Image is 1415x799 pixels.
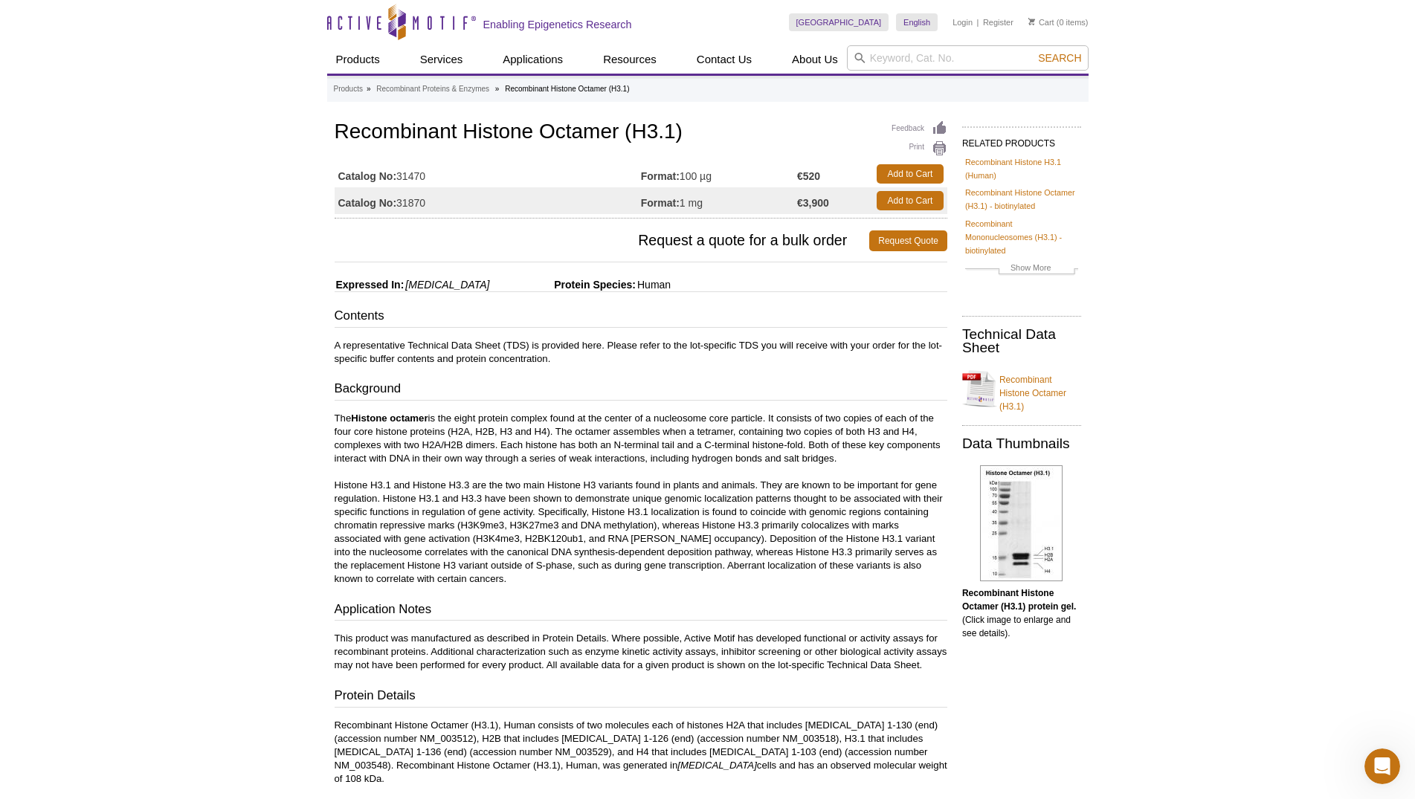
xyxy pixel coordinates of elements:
a: Recombinant Histone Octamer (H3.1) - biotinylated [965,186,1078,213]
strong: Histone octamer [351,413,428,424]
a: Cart [1028,17,1054,28]
h1: Recombinant Histone Octamer (H3.1) [335,120,947,146]
a: Show More [965,261,1078,278]
a: English [896,13,938,31]
h2: RELATED PRODUCTS [962,126,1081,153]
strong: Format: [641,169,680,183]
iframe: Intercom live chat [1364,748,1400,784]
a: Products [327,45,389,74]
a: Login [953,17,973,28]
h3: Contents [335,307,947,328]
p: The is the eight protein complex found at the center of a nucleosome core particle. It consists o... [335,412,947,586]
td: 31870 [335,187,641,214]
a: Recombinant Proteins & Enzymes [376,83,489,96]
h3: Protein Details [335,687,947,708]
a: Request Quote [869,230,947,251]
li: (0 items) [1028,13,1089,31]
a: Recombinant Mononucleosomes (H3.1) - biotinylated [965,217,1078,257]
li: Recombinant Histone Octamer (H3.1) [505,85,629,93]
a: Feedback [892,120,947,137]
p: A representative Technical Data Sheet (TDS) is provided here. Please refer to the lot-specific TD... [335,339,947,366]
strong: €520 [797,169,820,183]
b: Recombinant Histone Octamer (H3.1) protein gel. [962,588,1076,612]
a: Products [334,83,363,96]
li: | [977,13,979,31]
h2: Data Thumbnails [962,437,1081,450]
input: Keyword, Cat. No. [847,45,1089,71]
a: Register [983,17,1013,28]
strong: €3,900 [797,196,829,210]
li: » [367,85,371,93]
h3: Background [335,380,947,401]
span: Human [636,279,671,291]
h2: Technical Data Sheet [962,328,1081,355]
span: Protein Species: [492,279,636,291]
td: 1 mg [641,187,797,214]
h2: Enabling Epigenetics Research [483,18,632,31]
a: Resources [594,45,665,74]
a: Recombinant Histone Octamer (H3.1) [962,364,1081,413]
strong: Catalog No: [338,196,397,210]
i: [MEDICAL_DATA] [677,760,757,771]
strong: Catalog No: [338,169,397,183]
a: Add to Cart [877,191,944,210]
p: Recombinant Histone Octamer (H3.1), Human consists of two molecules each of histones H2A that inc... [335,719,947,786]
a: Add to Cart [877,164,944,184]
td: 31470 [335,161,641,187]
span: Expressed In: [335,279,404,291]
a: Print [892,140,947,157]
img: Your Cart [1028,18,1035,25]
button: Search [1034,51,1086,65]
i: [MEDICAL_DATA] [405,279,489,291]
a: About Us [783,45,847,74]
span: Search [1038,52,1081,64]
strong: Format: [641,196,680,210]
p: This product was manufactured as described in Protein Details. Where possible, Active Motif has d... [335,632,947,672]
li: » [495,85,500,93]
h3: Application Notes [335,601,947,621]
a: Applications [494,45,572,74]
a: Recombinant Histone H3.1 (Human) [965,155,1078,182]
p: (Click image to enlarge and see details). [962,586,1081,640]
span: Request a quote for a bulk order [335,230,870,251]
td: 100 µg [641,161,797,187]
a: Services [411,45,472,74]
a: [GEOGRAPHIC_DATA] [789,13,889,31]
a: Contact Us [688,45,761,74]
img: Recombinant Histone Octamer (H3.1) protein gel. [980,465,1063,581]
